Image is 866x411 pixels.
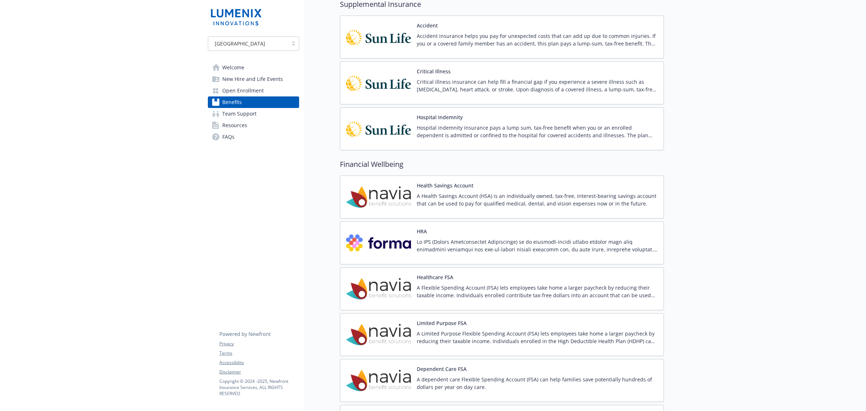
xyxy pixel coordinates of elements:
span: Resources [222,120,247,131]
button: Healthcare FSA [417,273,453,281]
a: Team Support [208,108,299,120]
a: Accessibility [219,359,299,366]
a: Disclaimer [219,369,299,375]
p: A Flexible Spending Account (FSA) lets employees take home a larger paycheck by reducing their ta... [417,284,658,299]
a: FAQs [208,131,299,143]
img: Navia Benefit Solutions carrier logo [346,273,411,304]
p: Hospital indemnity insurance pays a lump sum, tax-free benefit when you or an enrolled dependent ... [417,124,658,139]
img: Sun Life Financial carrier logo [346,22,411,52]
img: Sun Life Financial carrier logo [346,68,411,98]
button: Hospital Indemnity [417,113,463,121]
button: Health Savings Account [417,182,473,189]
img: Forma, Inc. carrier logo [346,228,411,258]
a: Benefits [208,96,299,108]
a: Privacy [219,341,299,347]
span: Open Enrollment [222,85,264,96]
p: A Health Savings Account (HSA) is an individually owned, tax-free, interest-bearing savings accou... [417,192,658,207]
p: A Limited Purpose Flexible Spending Account (FSA) lets employees take home a larger paycheck by r... [417,330,658,345]
button: Critical Illness [417,68,451,75]
button: HRA [417,228,427,235]
span: FAQs [222,131,235,143]
img: Navia Benefit Solutions carrier logo [346,365,411,396]
p: Critical illness insurance can help fill a financial gap if you experience a severe illness such ... [417,78,658,93]
p: Lo IPS (Dolors Ametconsectet Adipiscinge) se do eiusmodt-incidi utlabo etdolor magn aliq enimadmi... [417,238,658,253]
img: Navia Benefit Solutions carrier logo [346,319,411,350]
a: Terms [219,350,299,356]
button: Dependent Care FSA [417,365,467,373]
span: [GEOGRAPHIC_DATA] [215,40,265,47]
p: Copyright © 2024 - 2025 , Newfront Insurance Services, ALL RIGHTS RESERVED [219,378,299,397]
a: Resources [208,120,299,131]
img: Navia Benefit Solutions carrier logo [346,182,411,212]
a: Welcome [208,62,299,73]
p: A dependent care Flexible Spending Account (FSA) can help families save potentially hundreds of d... [417,376,658,391]
span: Team Support [222,108,257,120]
span: [GEOGRAPHIC_DATA] [212,40,284,47]
button: Accident [417,22,438,29]
span: Welcome [222,62,244,73]
span: Benefits [222,96,242,108]
p: Accident insurance helps you pay for unexpected costs that can add up due to common injuries. If ... [417,32,658,47]
a: New Hire and Life Events [208,73,299,85]
a: Open Enrollment [208,85,299,96]
button: Limited Purpose FSA [417,319,467,327]
img: Sun Life Financial carrier logo [346,113,411,144]
h2: Financial Wellbeing [340,159,664,170]
span: New Hire and Life Events [222,73,283,85]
